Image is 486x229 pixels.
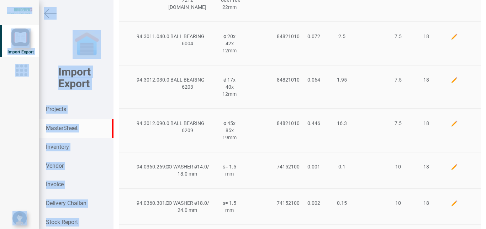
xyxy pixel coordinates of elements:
[451,120,458,127] img: edit.png
[300,76,328,83] div: 0.064
[328,199,356,207] div: 0.15
[131,120,159,127] div: 94.3012.090.0
[328,33,356,40] div: 2.5
[451,77,458,84] img: edit.png
[300,120,328,127] div: 0.446
[271,76,300,83] div: 84821010
[412,199,440,207] div: 18
[451,33,458,40] img: edit.png
[216,33,244,54] div: ø 20x 42x 12mm
[384,163,412,170] div: 10
[451,200,458,207] img: edit.png
[271,33,300,40] div: 84821010
[7,50,34,54] span: Import Export
[271,120,300,127] div: 84821010
[46,125,78,131] strong: MasterSheet
[271,199,300,207] div: 74152100
[73,30,101,59] img: garage-closed.png
[412,163,440,170] div: 18
[300,33,328,40] div: 0.072
[412,33,440,40] div: 18
[159,33,216,47] div: BALL BEARING 6004
[159,76,216,90] div: BALL BEARING 6203
[412,76,440,83] div: 18
[58,66,91,90] b: Import Export
[412,120,440,127] div: 18
[131,163,159,170] div: 94.0360.269.0
[216,199,244,214] div: s= 1.5 mm
[46,144,69,150] strong: Inventory
[384,33,412,40] div: 7.5
[131,76,159,83] div: 94.3012.030.0
[328,120,356,127] div: 16.3
[328,76,356,83] div: 1.95
[384,120,412,127] div: 7.5
[300,163,328,170] div: 0.001
[384,199,412,207] div: 10
[131,199,159,207] div: 94.0360.301.0
[46,181,64,188] strong: Invoice
[384,76,412,83] div: 7.5
[159,199,216,214] div: CO WASHER ø18.0/ 24.0 mm
[159,120,216,134] div: BALL BEARING 6209
[216,120,244,141] div: ø 45x 85x 19mm
[271,163,300,170] div: 74152100
[131,33,159,40] div: 94.3011.040.0
[46,106,66,113] strong: Projects
[451,163,458,171] img: edit.png
[46,219,78,225] strong: Stock Report
[159,163,216,177] div: CO WASHER ø14.0/ 18.0 mm
[300,199,328,207] div: 0.002
[216,163,244,177] div: s= 1.5 mm
[46,200,86,207] strong: Delivery Challan
[328,163,356,170] div: 0.1
[46,162,64,169] strong: Vendor
[216,76,244,98] div: ø 17x 40x 12mm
